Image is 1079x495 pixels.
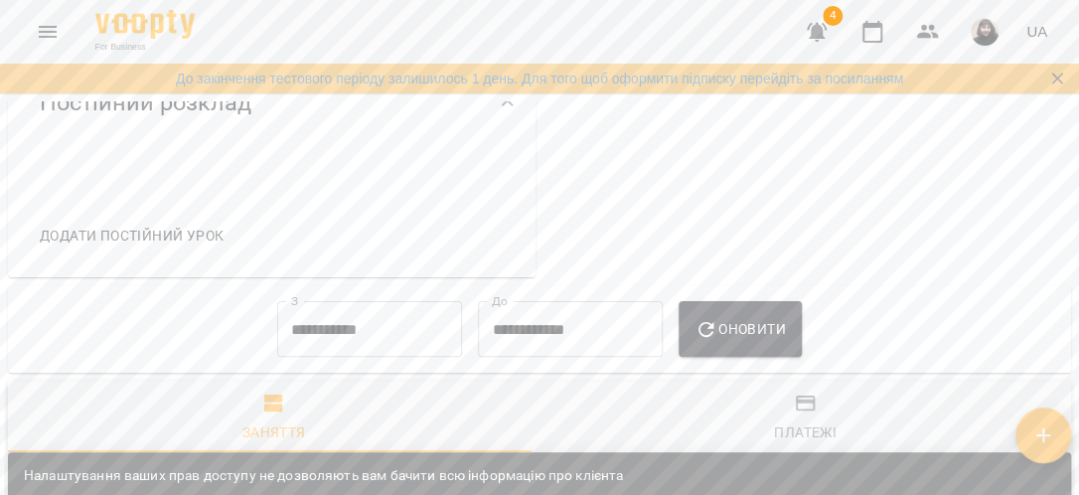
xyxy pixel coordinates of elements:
[1043,65,1071,92] button: Закрити сповіщення
[679,301,801,357] button: Оновити
[242,420,306,444] div: Заняття
[823,6,843,26] span: 4
[971,18,999,46] img: 0a61607298d7f4214e89c374ad152ad2.jpg
[24,8,72,56] button: Menu
[40,224,224,247] span: Додати постійний урок
[32,218,231,253] button: Додати постійний урок
[1026,21,1047,42] span: UA
[40,87,251,118] span: Постійний розклад
[694,317,785,341] span: Оновити
[1018,13,1055,50] button: UA
[176,69,903,88] a: До закінчення тестового періоду залишилось 1 день. Для того щоб оформити підписку перейдіть за по...
[95,10,195,39] img: Voopty Logo
[8,52,536,154] div: Постійний розклад
[774,420,837,444] div: Платежі
[95,41,195,54] span: For Business
[24,458,623,494] div: Налаштування ваших прав доступу не дозволяють вам бачити всю інформацію про клієнта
